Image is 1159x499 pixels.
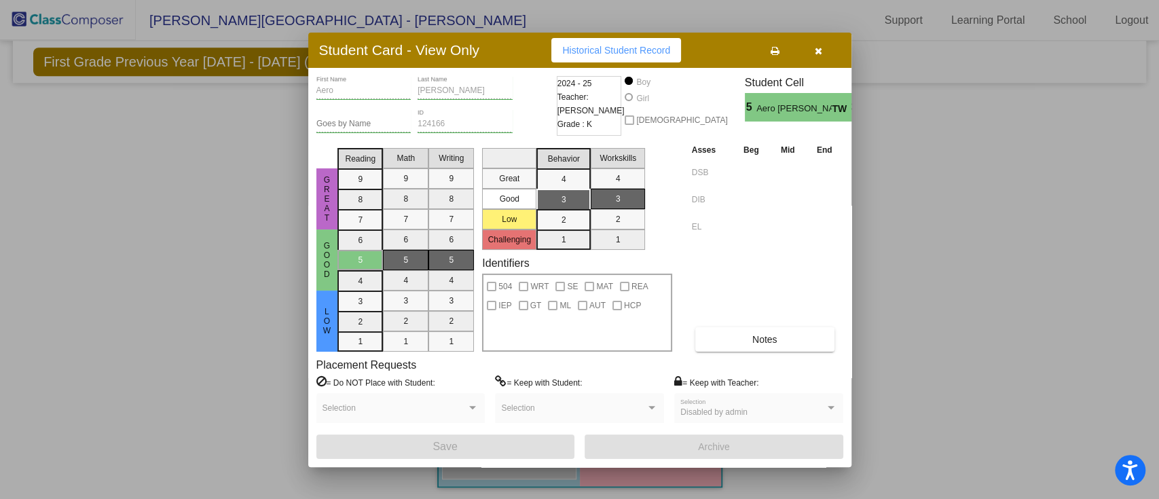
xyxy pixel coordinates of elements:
[559,297,571,314] span: ML
[806,143,843,158] th: End
[316,358,417,371] label: Placement Requests
[557,117,592,131] span: Grade : K
[320,241,333,279] span: Good
[756,102,832,116] span: Aero [PERSON_NAME]
[557,90,625,117] span: Teacher: [PERSON_NAME]
[482,257,529,270] label: Identifiers
[551,38,681,62] button: Historical Student Record
[636,112,727,128] span: [DEMOGRAPHIC_DATA]
[585,435,843,459] button: Archive
[316,119,411,129] input: goes by name
[692,162,729,183] input: assessment
[851,99,862,115] span: 3
[319,41,480,58] h3: Student Card - View Only
[596,278,612,295] span: MAT
[636,76,650,88] div: Boy
[752,334,777,345] span: Notes
[770,143,806,158] th: Mid
[692,189,729,210] input: assessment
[692,217,729,237] input: assessment
[433,441,457,452] span: Save
[316,375,435,389] label: = Do NOT Place with Student:
[495,375,582,389] label: = Keep with Student:
[530,278,549,295] span: WRT
[688,143,733,158] th: Asses
[832,102,851,116] span: TW
[695,327,834,352] button: Notes
[498,297,511,314] span: IEP
[680,407,748,417] span: Disabled by admin
[631,278,648,295] span: REA
[498,278,512,295] span: 504
[589,297,606,314] span: AUT
[636,92,649,105] div: Girl
[624,297,641,314] span: HCP
[567,278,578,295] span: SE
[530,297,542,314] span: GT
[418,119,513,129] input: Enter ID
[320,175,333,223] span: Great
[316,435,574,459] button: Save
[745,99,756,115] span: 5
[674,375,758,389] label: = Keep with Teacher:
[745,76,863,89] h3: Student Cell
[562,45,670,56] span: Historical Student Record
[698,441,730,452] span: Archive
[733,143,770,158] th: Beg
[557,77,592,90] span: 2024 - 25
[320,307,333,335] span: Low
